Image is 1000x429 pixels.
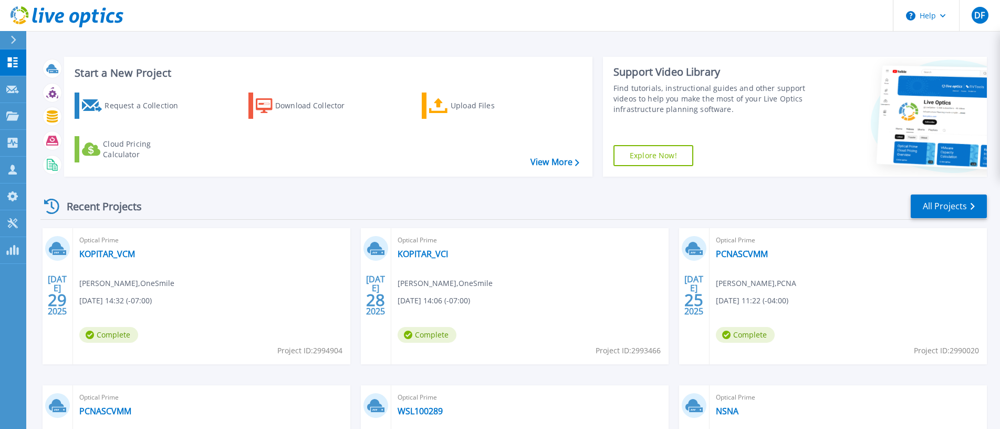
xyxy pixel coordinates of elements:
[716,392,981,403] span: Optical Prime
[613,65,809,79] div: Support Video Library
[366,295,385,304] span: 28
[75,93,192,119] a: Request a Collection
[451,95,535,116] div: Upload Files
[79,295,152,307] span: [DATE] 14:32 (-07:00)
[398,392,662,403] span: Optical Prime
[47,276,67,314] div: [DATE] 2025
[684,276,704,314] div: [DATE] 2025
[40,193,156,219] div: Recent Projects
[530,157,579,167] a: View More
[103,139,187,160] div: Cloud Pricing Calculator
[398,406,443,416] a: WSL100289
[422,93,539,119] a: Upload Files
[79,249,135,259] a: KOPITAR_VCM
[79,234,344,246] span: Optical Prime
[79,327,138,343] span: Complete
[596,345,661,356] span: Project ID: 2993466
[613,145,693,166] a: Explore Now!
[716,406,738,416] a: NSNA
[914,345,979,356] span: Project ID: 2990020
[716,278,796,289] span: [PERSON_NAME] , PCNA
[366,276,386,314] div: [DATE] 2025
[974,11,985,19] span: DF
[79,392,344,403] span: Optical Prime
[248,93,366,119] a: Download Collector
[398,249,448,259] a: KOPITAR_VCI
[684,295,703,304] span: 25
[716,295,788,307] span: [DATE] 11:22 (-04:00)
[716,249,768,259] a: PCNASCVMM
[48,295,67,304] span: 29
[398,327,456,343] span: Complete
[79,406,131,416] a: PCNASCVMM
[716,327,775,343] span: Complete
[398,295,470,307] span: [DATE] 14:06 (-07:00)
[398,234,662,246] span: Optical Prime
[277,345,342,356] span: Project ID: 2994904
[613,83,809,115] div: Find tutorials, instructional guides and other support videos to help you make the most of your L...
[398,278,493,289] span: [PERSON_NAME] , OneSmile
[79,278,174,289] span: [PERSON_NAME] , OneSmile
[716,234,981,246] span: Optical Prime
[75,67,579,79] h3: Start a New Project
[275,95,359,116] div: Download Collector
[75,136,192,162] a: Cloud Pricing Calculator
[911,195,987,218] a: All Projects
[105,95,189,116] div: Request a Collection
